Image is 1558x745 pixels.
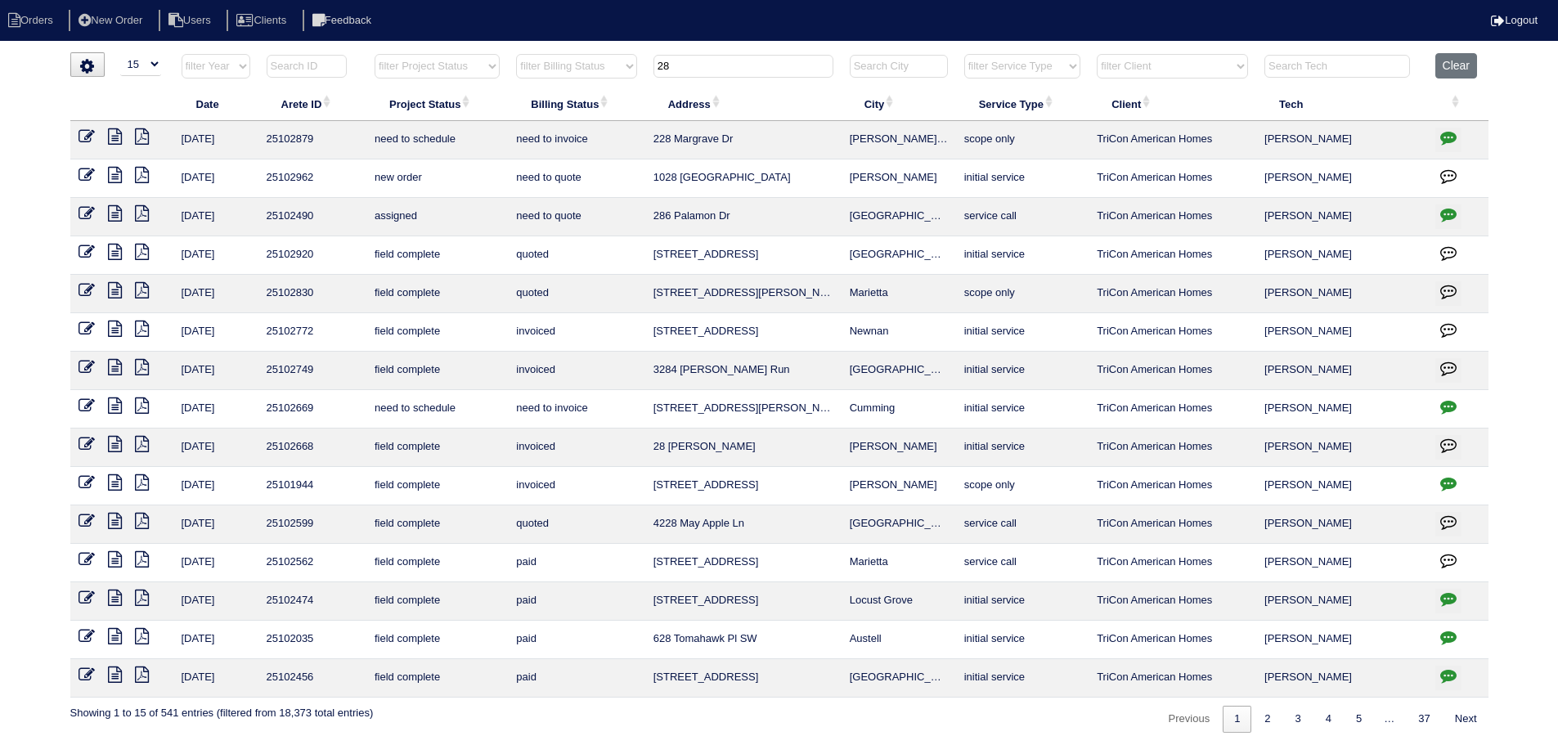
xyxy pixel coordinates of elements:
[1253,706,1282,733] a: 2
[842,429,956,467] td: [PERSON_NAME]
[366,390,508,429] td: need to schedule
[508,313,644,352] td: invoiced
[508,159,644,198] td: need to quote
[842,582,956,621] td: Locust Grove
[645,313,842,352] td: [STREET_ADDRESS]
[956,621,1089,659] td: initial service
[645,390,842,429] td: [STREET_ADDRESS][PERSON_NAME]
[258,87,366,121] th: Arete ID: activate to sort column ascending
[173,313,258,352] td: [DATE]
[1157,706,1222,733] a: Previous
[1427,87,1488,121] th: : activate to sort column ascending
[1089,87,1256,121] th: Client: activate to sort column ascending
[173,582,258,621] td: [DATE]
[366,505,508,544] td: field complete
[842,313,956,352] td: Newnan
[956,159,1089,198] td: initial service
[258,544,366,582] td: 25102562
[1256,275,1427,313] td: [PERSON_NAME]
[258,467,366,505] td: 25101944
[1284,706,1313,733] a: 3
[956,121,1089,159] td: scope only
[645,659,842,698] td: [STREET_ADDRESS]
[70,698,374,720] div: Showing 1 to 15 of 541 entries (filtered from 18,373 total entries)
[956,544,1089,582] td: service call
[645,582,842,621] td: [STREET_ADDRESS]
[1089,390,1256,429] td: TriCon American Homes
[508,582,644,621] td: paid
[366,236,508,275] td: field complete
[842,236,956,275] td: [GEOGRAPHIC_DATA]
[258,159,366,198] td: 25102962
[1256,121,1427,159] td: [PERSON_NAME]
[69,10,155,32] li: New Order
[956,198,1089,236] td: service call
[1373,712,1405,725] span: …
[850,55,948,78] input: Search City
[1089,544,1256,582] td: TriCon American Homes
[645,505,842,544] td: 4228 May Apple Ln
[173,275,258,313] td: [DATE]
[1256,390,1427,429] td: [PERSON_NAME]
[173,429,258,467] td: [DATE]
[842,544,956,582] td: Marietta
[956,87,1089,121] th: Service Type: activate to sort column ascending
[842,352,956,390] td: [GEOGRAPHIC_DATA]
[1256,87,1427,121] th: Tech
[1089,121,1256,159] td: TriCon American Homes
[258,582,366,621] td: 25102474
[645,429,842,467] td: 28 [PERSON_NAME]
[1256,659,1427,698] td: [PERSON_NAME]
[508,505,644,544] td: quoted
[956,275,1089,313] td: scope only
[842,467,956,505] td: [PERSON_NAME]
[645,352,842,390] td: 3284 [PERSON_NAME] Run
[1089,659,1256,698] td: TriCon American Homes
[173,121,258,159] td: [DATE]
[366,87,508,121] th: Project Status: activate to sort column ascending
[956,236,1089,275] td: initial service
[258,121,366,159] td: 25102879
[258,505,366,544] td: 25102599
[267,55,347,78] input: Search ID
[1089,313,1256,352] td: TriCon American Homes
[1435,53,1477,79] button: Clear
[173,198,258,236] td: [DATE]
[258,390,366,429] td: 25102669
[1256,236,1427,275] td: [PERSON_NAME]
[842,621,956,659] td: Austell
[645,275,842,313] td: [STREET_ADDRESS][PERSON_NAME]
[645,467,842,505] td: [STREET_ADDRESS]
[173,467,258,505] td: [DATE]
[645,121,842,159] td: 228 Margrave Dr
[159,10,224,32] li: Users
[366,275,508,313] td: field complete
[173,505,258,544] td: [DATE]
[1407,706,1441,733] a: 37
[69,14,155,26] a: New Order
[366,467,508,505] td: field complete
[508,198,644,236] td: need to quote
[258,659,366,698] td: 25102456
[1256,621,1427,659] td: [PERSON_NAME]
[366,429,508,467] td: field complete
[227,14,299,26] a: Clients
[366,582,508,621] td: field complete
[1089,582,1256,621] td: TriCon American Homes
[842,505,956,544] td: [GEOGRAPHIC_DATA]
[842,275,956,313] td: Marietta
[1089,505,1256,544] td: TriCon American Homes
[366,313,508,352] td: field complete
[645,159,842,198] td: 1028 [GEOGRAPHIC_DATA]
[227,10,299,32] li: Clients
[508,659,644,698] td: paid
[956,467,1089,505] td: scope only
[1089,159,1256,198] td: TriCon American Homes
[1089,198,1256,236] td: TriCon American Homes
[1444,706,1488,733] a: Next
[1223,706,1251,733] a: 1
[1256,159,1427,198] td: [PERSON_NAME]
[653,55,833,78] input: Search Address
[1089,352,1256,390] td: TriCon American Homes
[258,621,366,659] td: 25102035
